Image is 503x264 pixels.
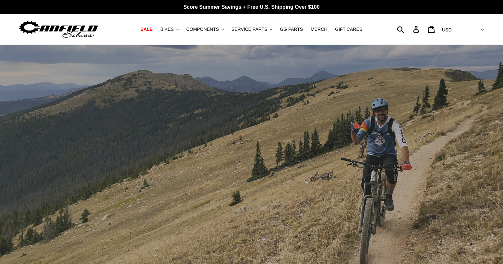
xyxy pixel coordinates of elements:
a: GIFT CARDS [332,25,366,34]
button: BIKES [157,25,182,34]
input: Search [401,22,417,36]
img: Canfield Bikes [18,19,99,40]
span: BIKES [160,27,174,32]
span: SALE [140,27,152,32]
span: MERCH [311,27,327,32]
a: SALE [137,25,156,34]
span: GIFT CARDS [335,27,363,32]
button: SERVICE PARTS [228,25,275,34]
button: COMPONENTS [183,25,227,34]
span: COMPONENTS [186,27,219,32]
span: GG PARTS [280,27,303,32]
a: MERCH [307,25,330,34]
span: SERVICE PARTS [232,27,267,32]
a: GG PARTS [277,25,306,34]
